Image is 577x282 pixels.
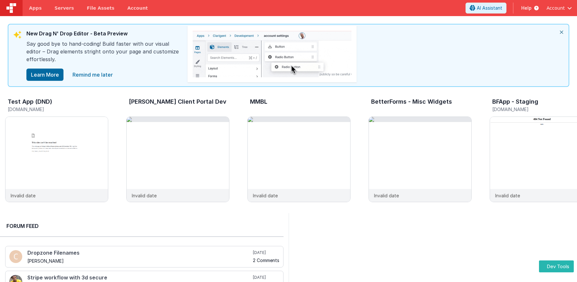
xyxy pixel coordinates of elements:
a: Dropzone Filenames [PERSON_NAME] [DATE] 2 Comments [5,246,284,268]
h4: Stripe workflow with 3d secure [27,275,252,281]
a: close [69,68,117,81]
p: Invalid date [132,192,157,199]
h5: [DATE] [253,250,279,255]
h3: MMBL [250,99,267,105]
h3: BetterForms - Misc Widgets [371,99,452,105]
img: 100.png [9,250,22,263]
span: Account [546,5,565,11]
h4: Dropzone Filenames [27,250,252,256]
span: Help [521,5,532,11]
div: New Drag N' Drop Editor - Beta Preview [26,30,181,40]
button: AI Assistant [466,3,506,14]
h5: [DOMAIN_NAME] [8,107,108,112]
p: Invalid date [253,192,278,199]
button: Dev Tools [539,260,574,272]
h5: [PERSON_NAME] [27,258,252,263]
p: Invalid date [374,192,399,199]
h2: Forum Feed [6,222,277,230]
p: Invalid date [495,192,520,199]
div: Say good bye to hand-coding! Build faster with our visual editor – Drag elements stright onto you... [26,40,181,68]
button: Account [546,5,572,11]
h3: Test App (DND) [8,99,52,105]
h3: BFApp - Staging [492,99,538,105]
span: AI Assistant [477,5,502,11]
span: Apps [29,5,42,11]
h3: [PERSON_NAME] Client Portal Dev [129,99,226,105]
h5: [DATE] [253,275,279,280]
i: close [554,24,569,40]
span: File Assets [87,5,115,11]
button: Learn More [26,69,63,81]
span: Servers [54,5,74,11]
h5: 2 Comments [253,258,279,263]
